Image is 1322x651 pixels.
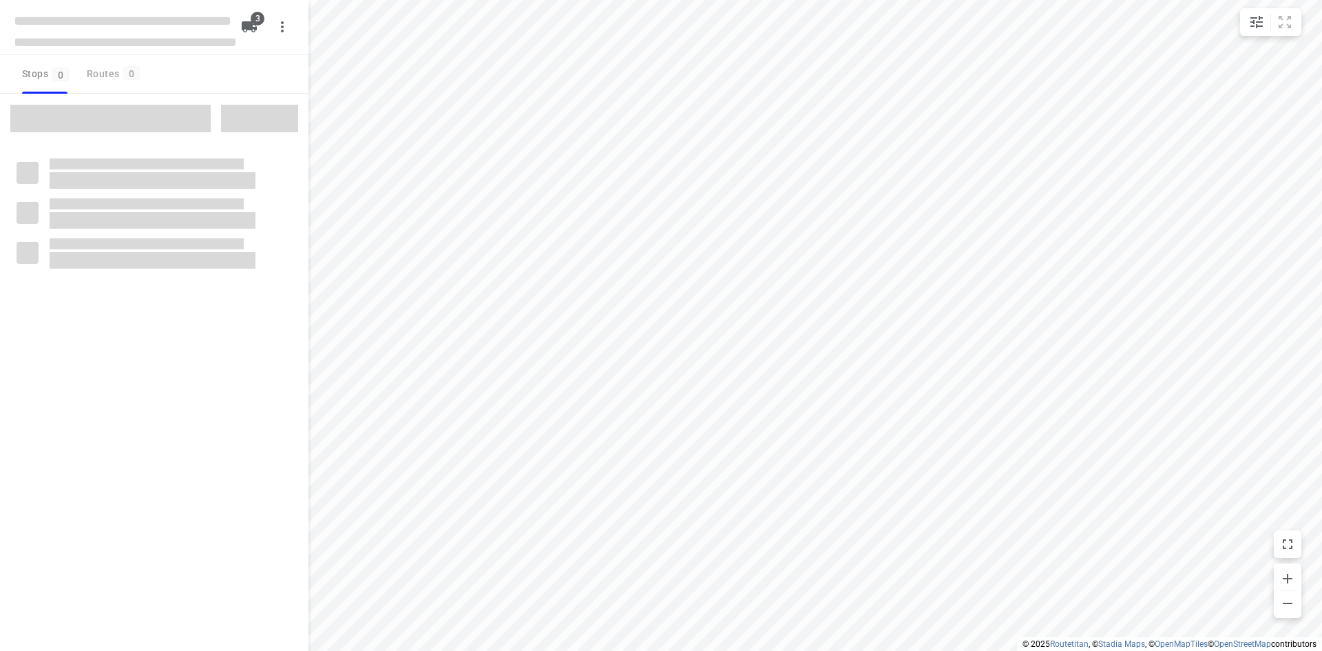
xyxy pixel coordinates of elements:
[1155,639,1208,649] a: OpenMapTiles
[1240,8,1301,36] div: small contained button group
[1050,639,1089,649] a: Routetitan
[1022,639,1316,649] li: © 2025 , © , © © contributors
[1214,639,1271,649] a: OpenStreetMap
[1098,639,1145,649] a: Stadia Maps
[1243,8,1270,36] button: Map settings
